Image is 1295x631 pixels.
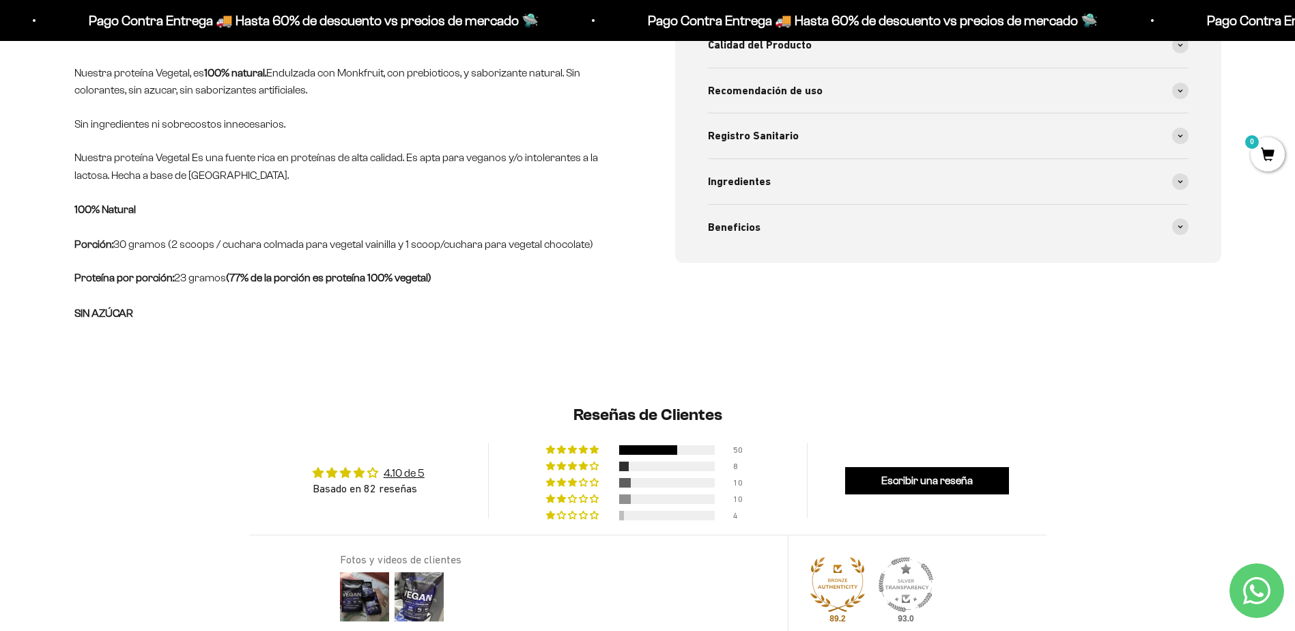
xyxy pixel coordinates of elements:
[733,478,750,488] div: 10
[827,613,849,624] div: 89.2
[845,467,1009,494] a: Escribir una reseña
[74,115,621,133] p: Sin ingredientes ni sobrecostos innecesarios.
[74,64,621,99] p: Nuestra proteína Vegetal, es Endulzada con Monkfruit, con prebioticos, y saborizante natural. Sin...
[879,557,933,615] div: Silver Transparent Shop. Published at least 90% of verified reviews received in total
[733,445,750,455] div: 50
[1244,134,1260,150] mark: 0
[733,511,750,520] div: 4
[708,82,823,100] span: Recomendación de uso
[226,272,431,283] strong: (77% de la porción es proteína 100% vegetal)
[74,307,133,319] strong: SIN AZÚCAR
[708,219,760,236] span: Beneficios
[810,557,865,612] img: Judge.me Bronze Authentic Shop medal
[384,467,425,479] a: 4.10 de 5
[708,68,1189,113] summary: Recomendación de uso
[546,478,601,488] div: 12% (10) reviews with 3 star rating
[879,557,933,612] img: Judge.me Silver Transparent Shop medal
[340,552,771,567] div: Fotos y videos de clientes
[810,557,865,615] div: Bronze Authentic Shop. At least 80% of published reviews are verified reviews
[1251,148,1285,163] a: 0
[337,570,392,624] img: User picture
[74,269,621,322] p: 23 gramos
[733,462,750,471] div: 8
[313,481,425,496] div: Basado en 82 reseñas
[249,404,1047,427] h2: Reseñas de Clientes
[546,494,601,504] div: 12% (10) reviews with 2 star rating
[879,557,933,612] a: Judge.me Silver Transparent Shop medal 93.0
[708,23,1189,68] summary: Calidad del Producto
[708,36,812,54] span: Calidad del Producto
[546,462,601,471] div: 10% (8) reviews with 4 star rating
[733,494,750,504] div: 10
[895,613,917,624] div: 93.0
[810,557,865,612] a: Judge.me Bronze Authentic Shop medal 89.2
[708,113,1189,158] summary: Registro Sanitario
[546,511,601,520] div: 5% (4) reviews with 1 star rating
[708,127,799,145] span: Registro Sanitario
[546,445,601,455] div: 61% (50) reviews with 5 star rating
[74,272,174,283] strong: Proteína por porción:
[74,238,113,250] strong: Porción:
[74,204,136,215] strong: 100% Natural
[708,173,771,191] span: Ingredientes
[204,67,266,79] strong: 100% natural.
[74,149,621,184] p: Nuestra proteína Vegetal Es una fuente rica en proteínas de alta calidad. Es apta para veganos y/...
[74,201,621,253] p: 30 gramos (2 scoops / cuchara colmada para vegetal vainilla y 1 scoop/cuchara para vegetal chocol...
[392,570,446,624] img: User picture
[708,159,1189,204] summary: Ingredientes
[708,205,1189,250] summary: Beneficios
[86,10,536,31] p: Pago Contra Entrega 🚚 Hasta 60% de descuento vs precios de mercado 🛸
[313,465,425,481] div: Average rating is 4.10 stars
[645,10,1095,31] p: Pago Contra Entrega 🚚 Hasta 60% de descuento vs precios de mercado 🛸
